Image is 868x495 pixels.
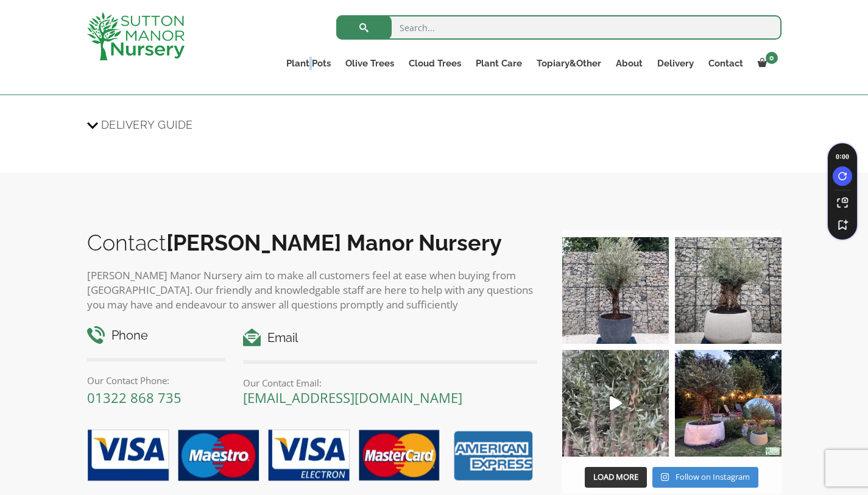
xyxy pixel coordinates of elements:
img: Check out this beauty we potted at our nursery today ❤️‍🔥 A huge, ancient gnarled Olive tree plan... [675,237,782,344]
span: Delivery Guide [101,113,193,136]
a: Plant Care [468,55,529,72]
a: Topiary&Other [529,55,609,72]
h2: Contact [87,230,538,255]
span: Follow on Instagram [676,471,750,482]
a: About [609,55,650,72]
a: Olive Trees [338,55,401,72]
a: 0 [750,55,782,72]
a: Contact [701,55,750,72]
img: New arrivals Monday morning of beautiful olive trees 🤩🤩 The weather is beautiful this summer, gre... [562,350,669,457]
svg: Instagram [661,472,669,482]
input: Search... [336,15,782,40]
button: Load More [585,467,647,488]
a: Plant Pots [279,55,338,72]
img: logo [87,12,185,60]
b: [PERSON_NAME] Manor Nursery [166,230,502,255]
p: Our Contact Email: [243,376,537,390]
p: Our Contact Phone: [87,373,225,388]
a: Cloud Trees [401,55,468,72]
a: Play [562,350,669,457]
img: A beautiful multi-stem Spanish Olive tree potted in our luxurious fibre clay pots 😍😍 [562,237,669,344]
img: payment-options.png [78,422,538,490]
span: Load More [593,471,638,482]
a: 01322 868 735 [87,388,182,407]
a: Delivery [650,55,701,72]
span: 0 [766,52,778,64]
img: “The poetry of nature is never dead” 🪴🫒 A stunning beautiful customer photo has been sent into us... [675,350,782,457]
svg: Play [610,396,622,410]
a: Instagram Follow on Instagram [652,467,758,488]
p: [PERSON_NAME] Manor Nursery aim to make all customers feel at ease when buying from [GEOGRAPHIC_D... [87,268,538,312]
h4: Phone [87,326,225,345]
h4: Email [243,329,537,347]
a: [EMAIL_ADDRESS][DOMAIN_NAME] [243,388,462,407]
